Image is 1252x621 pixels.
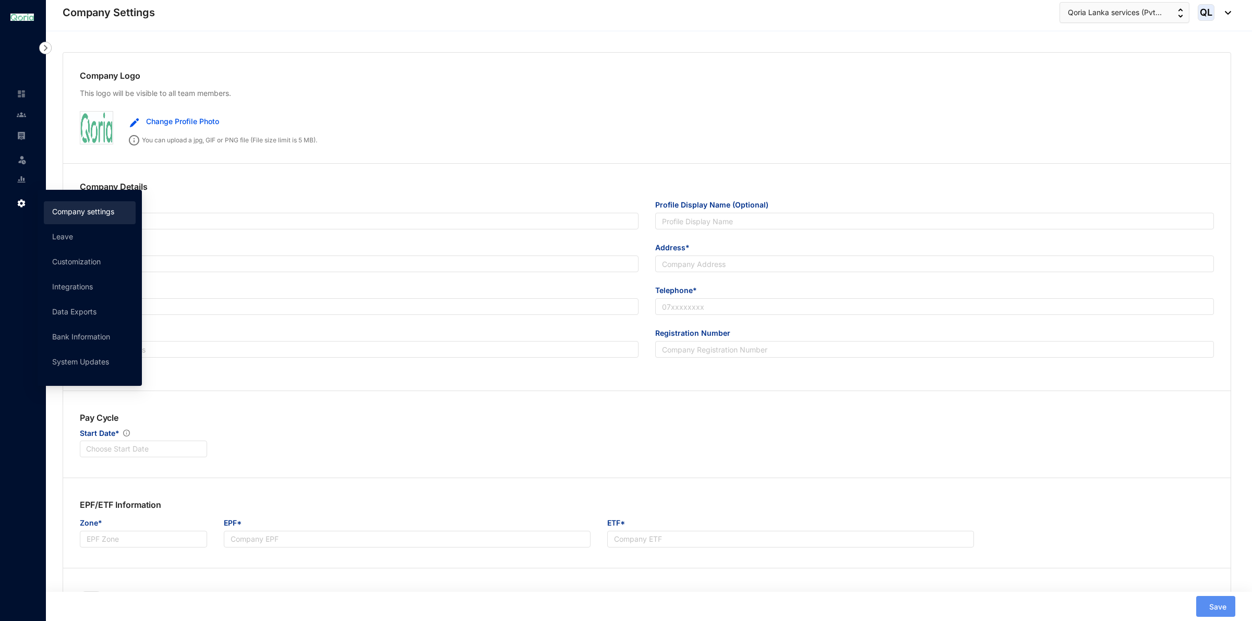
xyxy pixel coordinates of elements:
[1178,8,1183,18] img: up-down-arrow.74152d26bf9780fbf563ca9c90304185.svg
[63,5,155,20] p: Company Settings
[129,135,139,145] img: info.ad751165ce926853d1d36026adaaebbf.svg
[122,132,317,145] p: You can upload a jpg, GIF or PNG file (File size limit is 5 MB).
[8,83,33,104] li: Home
[1060,2,1189,23] button: Qoria Lanka services (Pvt...
[80,517,110,529] label: Zone*
[103,589,151,605] p: Tax on Tax
[655,242,697,253] label: Address*
[655,255,1214,272] input: Address*
[80,242,111,253] label: Email*
[39,42,52,54] img: nav-icon-right.af6afadce00d159da59955279c43614e.svg
[1200,8,1212,17] span: QL
[80,180,1214,199] p: Company Details
[80,88,1214,99] p: This logo will be visible to all team members.
[17,154,27,165] img: leave-unselected.2934df6273408c3f84d9.svg
[80,424,119,441] span: Start Date*
[655,298,1214,315] input: Telephone*
[1068,7,1162,18] span: Qoria Lanka services (Pvt...
[80,255,639,272] input: Email*
[80,531,207,547] input: Zone*
[655,327,738,339] label: Registration Number
[80,69,1214,82] p: Company Logo
[655,199,776,211] label: Profile Display Name (Optional)
[80,199,149,211] label: Company Name*
[1209,602,1226,612] span: Save
[8,169,33,190] li: Reports
[129,118,139,128] img: edit.b4a5041f3f6abf5ecd95e844d29cd5d6.svg
[8,104,33,125] li: Contacts
[655,341,1214,358] input: Registration Number
[80,213,639,229] input: Company Name*
[123,425,130,441] img: info.ad751165ce926853d1d36026adaaebbf.svg
[17,175,26,184] img: report-unselected.e6a6b4230fc7da01f883.svg
[1220,11,1231,15] img: dropdown-black.8e83cc76930a90b1a4fdb6d089b7bf3a.svg
[655,213,1214,229] input: Profile Display Name (Optional)
[10,14,34,20] img: logo
[17,199,26,208] img: settings.f4f5bcbb8b4eaa341756.svg
[122,111,227,132] button: Change Profile Photo
[1196,596,1235,617] button: Save
[80,341,639,358] input: Branch Locations
[146,116,219,127] span: Change Profile Photo
[17,89,26,99] img: home-unselected.a29eae3204392db15eaf.svg
[80,327,639,340] span: Branches
[17,131,26,140] img: payroll-unselected.b590312f920e76f0c668.svg
[80,285,122,296] label: Industry*
[80,498,1214,517] p: EPF/ETF Information
[17,110,26,119] img: people-unselected.118708e94b43a90eceab.svg
[80,411,207,424] p: Pay Cycle
[655,285,704,296] label: Telephone*
[8,125,33,146] li: Payroll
